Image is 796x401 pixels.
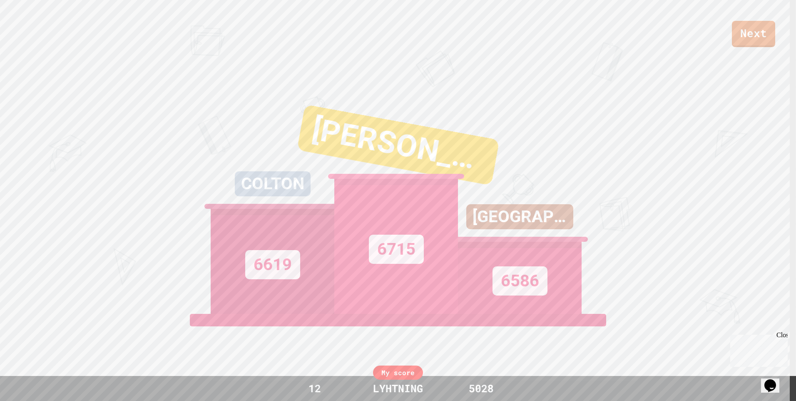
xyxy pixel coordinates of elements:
div: 12 [284,381,346,396]
div: LYHTNING [365,381,431,396]
div: [PERSON_NAME] [297,105,500,185]
div: 5028 [450,381,512,396]
iframe: chat widget [727,331,788,367]
div: 6619 [245,250,300,279]
iframe: chat widget [761,368,788,393]
div: COLTON [235,171,311,196]
div: [GEOGRAPHIC_DATA] [466,204,573,229]
div: My score [373,366,423,380]
div: Chat with us now!Close [3,3,57,53]
div: 6586 [493,266,547,296]
div: 6715 [369,235,424,264]
a: Next [732,21,775,47]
